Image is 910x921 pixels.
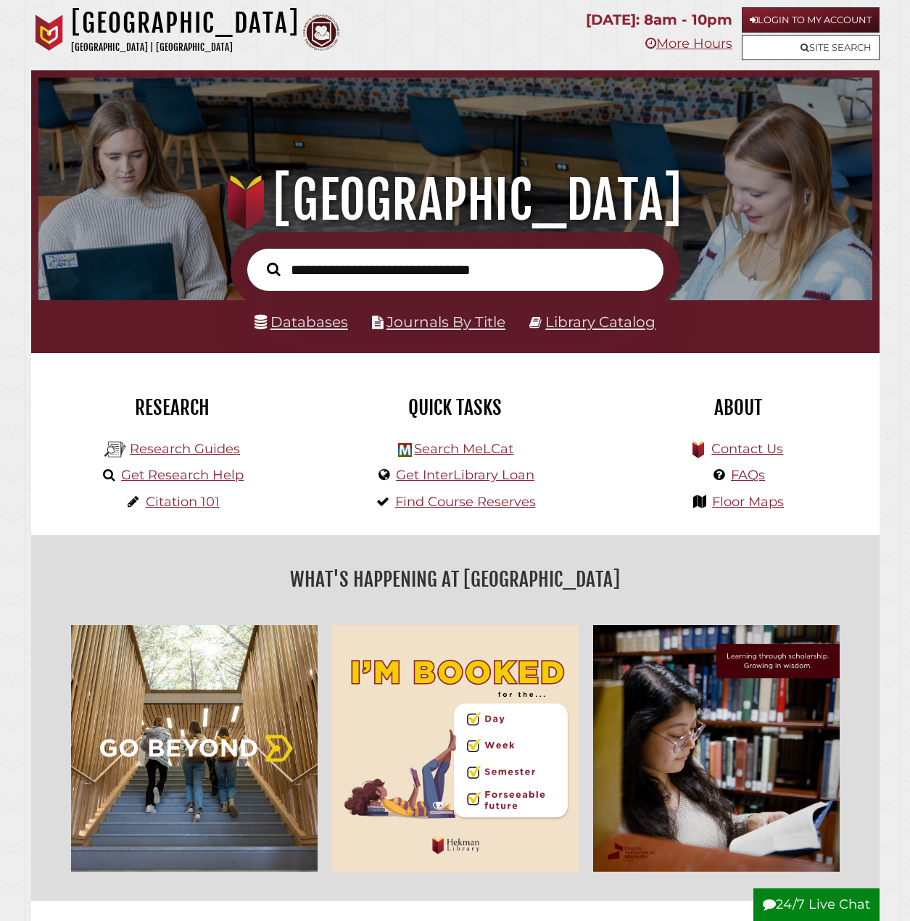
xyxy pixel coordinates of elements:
[731,467,765,483] a: FAQs
[545,313,655,331] a: Library Catalog
[260,259,288,280] button: Search
[386,313,505,331] a: Journals By Title
[395,494,536,510] a: Find Course Reserves
[121,467,244,483] a: Get Research Help
[267,262,281,276] i: Search
[146,494,220,510] a: Citation 101
[42,563,869,596] h2: What's Happening at [GEOGRAPHIC_DATA]
[586,7,732,33] p: [DATE]: 8am - 10pm
[255,313,348,331] a: Databases
[325,395,586,420] h2: Quick Tasks
[608,395,869,420] h2: About
[398,443,412,457] img: Hekman Library Logo
[742,7,880,33] a: Login to My Account
[104,439,126,460] img: Hekman Library Logo
[712,494,784,510] a: Floor Maps
[742,35,880,60] a: Site Search
[130,441,240,457] a: Research Guides
[64,618,325,879] img: Go Beyond
[586,618,847,879] img: Learning through scholarship, growing in wisdom.
[64,618,847,879] div: slideshow
[71,39,299,56] p: [GEOGRAPHIC_DATA] | [GEOGRAPHIC_DATA]
[31,15,67,51] img: Calvin University
[71,7,299,39] h1: [GEOGRAPHIC_DATA]
[303,15,339,51] img: Calvin Theological Seminary
[711,441,783,457] a: Contact Us
[396,467,534,483] a: Get InterLibrary Loan
[645,36,732,51] a: More Hours
[51,168,858,232] h1: [GEOGRAPHIC_DATA]
[325,618,586,879] img: I'm Booked for the... Day, Week, Foreseeable Future! Hekman Library
[414,441,513,457] a: Search MeLCat
[42,395,303,420] h2: Research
